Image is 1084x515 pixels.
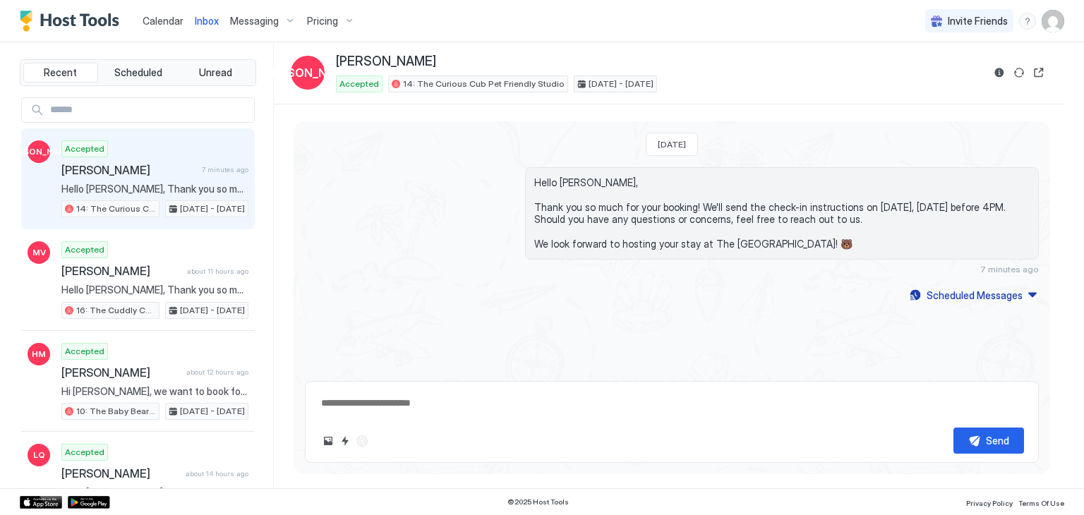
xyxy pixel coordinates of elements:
[261,64,355,81] span: [PERSON_NAME]
[65,345,104,358] span: Accepted
[980,264,1039,274] span: 7 minutes ago
[33,449,45,461] span: LQ
[180,202,245,215] span: [DATE] - [DATE]
[32,348,46,360] span: HM
[195,15,219,27] span: Inbox
[199,66,232,79] span: Unread
[65,243,104,256] span: Accepted
[187,267,248,276] span: about 11 hours ago
[403,78,565,90] span: 14: The Curious Cub Pet Friendly Studio
[927,288,1023,303] div: Scheduled Messages
[32,246,46,259] span: MV
[76,304,156,317] span: 16: The Cuddly Cub Studio
[180,405,245,418] span: [DATE] - [DATE]
[966,495,1013,509] a: Privacy Policy
[61,284,248,296] span: Hello [PERSON_NAME], Thank you so much for your booking! We'll send the check-in instructions on ...
[20,59,256,86] div: tab-group
[101,63,176,83] button: Scheduled
[61,486,248,499] span: Hello [PERSON_NAME], Thank you so much for your booking! We'll send the check-in instructions [DA...
[202,165,248,174] span: 7 minutes ago
[186,368,248,377] span: about 12 hours ago
[143,15,183,27] span: Calendar
[4,145,74,158] span: [PERSON_NAME]
[61,365,181,380] span: [PERSON_NAME]
[337,432,354,449] button: Quick reply
[61,183,248,195] span: Hello [PERSON_NAME], Thank you so much for your booking! We'll send the check-in instructions on ...
[65,446,104,459] span: Accepted
[76,202,156,215] span: 14: The Curious Cub Pet Friendly Studio
[966,499,1013,507] span: Privacy Policy
[658,139,686,150] span: [DATE]
[339,78,379,90] span: Accepted
[1018,499,1064,507] span: Terms Of Use
[507,497,569,507] span: © 2025 Host Tools
[114,66,162,79] span: Scheduled
[986,433,1009,448] div: Send
[336,54,436,70] span: [PERSON_NAME]
[180,304,245,317] span: [DATE] - [DATE]
[61,163,196,177] span: [PERSON_NAME]
[76,405,156,418] span: 10: The Baby Bear Pet Friendly Studio
[195,13,219,28] a: Inbox
[143,13,183,28] a: Calendar
[23,63,98,83] button: Recent
[589,78,654,90] span: [DATE] - [DATE]
[44,98,254,122] input: Input Field
[320,432,337,449] button: Upload image
[61,466,180,480] span: [PERSON_NAME]
[65,143,104,155] span: Accepted
[44,66,77,79] span: Recent
[20,496,62,509] a: App Store
[178,63,253,83] button: Unread
[908,286,1039,305] button: Scheduled Messages
[20,11,126,32] a: Host Tools Logo
[1018,495,1064,509] a: Terms Of Use
[307,15,338,28] span: Pricing
[186,469,248,478] span: about 14 hours ago
[953,428,1024,454] button: Send
[534,176,1030,250] span: Hello [PERSON_NAME], Thank you so much for your booking! We'll send the check-in instructions on ...
[68,496,110,509] a: Google Play Store
[61,264,181,278] span: [PERSON_NAME]
[230,15,279,28] span: Messaging
[61,385,248,398] span: Hi [PERSON_NAME], we want to book for [DATE], however it says that the check in time is between 4...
